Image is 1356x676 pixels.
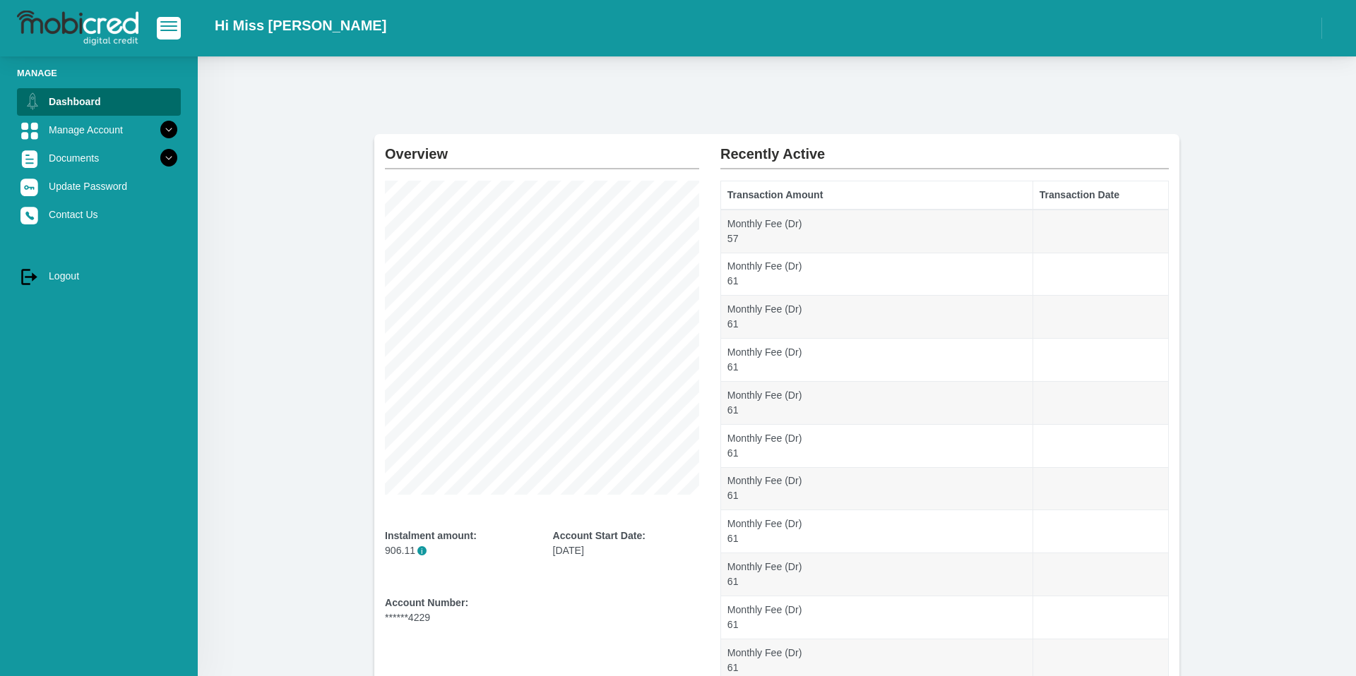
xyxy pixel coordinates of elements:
[385,543,532,558] p: 906.11
[17,11,138,46] img: logo-mobicred.svg
[721,510,1033,553] td: Monthly Fee (Dr) 61
[720,134,1169,162] h2: Recently Active
[17,173,181,200] a: Update Password
[721,596,1033,639] td: Monthly Fee (Dr) 61
[17,66,181,80] li: Manage
[721,381,1033,424] td: Monthly Fee (Dr) 61
[17,116,181,143] a: Manage Account
[721,181,1033,210] th: Transaction Amount
[721,210,1033,253] td: Monthly Fee (Dr) 57
[553,529,700,558] div: [DATE]
[17,88,181,115] a: Dashboard
[385,597,468,608] b: Account Number:
[721,553,1033,596] td: Monthly Fee (Dr) 61
[721,467,1033,510] td: Monthly Fee (Dr) 61
[385,134,699,162] h2: Overview
[721,339,1033,382] td: Monthly Fee (Dr) 61
[553,530,646,541] b: Account Start Date:
[417,546,427,555] span: i
[385,530,477,541] b: Instalment amount:
[721,296,1033,339] td: Monthly Fee (Dr) 61
[17,145,181,171] a: Documents
[1033,181,1168,210] th: Transaction Date
[17,201,181,228] a: Contact Us
[215,17,386,34] h2: Hi Miss [PERSON_NAME]
[721,253,1033,296] td: Monthly Fee (Dr) 61
[17,262,181,289] a: Logout
[721,424,1033,467] td: Monthly Fee (Dr) 61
